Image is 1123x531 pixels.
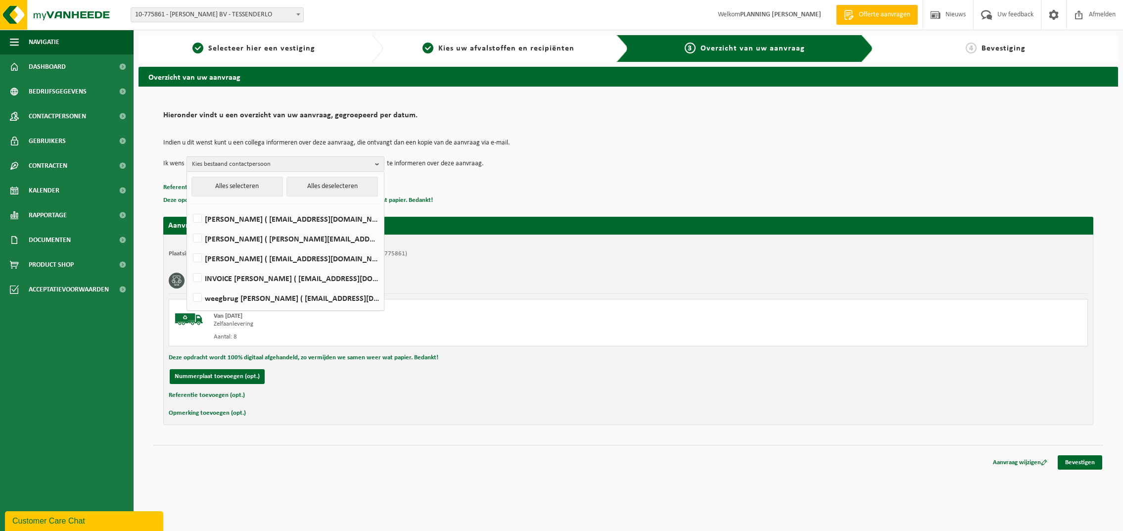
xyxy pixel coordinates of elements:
[422,43,433,53] span: 2
[438,45,574,52] span: Kies uw afvalstoffen en recipiënten
[191,271,379,286] label: INVOICE [PERSON_NAME] ( [EMAIL_ADDRESS][DOMAIN_NAME] )
[163,194,433,207] button: Deze opdracht wordt 100% digitaal afgehandeld, zo vermijden we samen weer wat papier. Bedankt!
[29,129,66,153] span: Gebruikers
[29,203,67,228] span: Rapportage
[169,389,245,402] button: Referentie toevoegen (opt.)
[191,211,379,226] label: [PERSON_NAME] ( [EMAIL_ADDRESS][DOMAIN_NAME] )
[29,252,74,277] span: Product Shop
[387,156,484,171] p: te informeren over deze aanvraag.
[214,320,668,328] div: Zelfaanlevering
[170,369,265,384] button: Nummerplaat toevoegen (opt.)
[685,43,696,53] span: 3
[163,181,239,194] button: Referentie toevoegen (opt.)
[191,177,283,196] button: Alles selecteren
[131,7,304,22] span: 10-775861 - YVES MAES BV - TESSENDERLO
[214,333,668,341] div: Aantal: 8
[163,156,184,171] p: Ik wens
[192,157,371,172] span: Kies bestaand contactpersoon
[169,407,246,420] button: Opmerking toevoegen (opt.)
[985,455,1055,470] a: Aanvraag wijzigen
[191,231,379,246] label: [PERSON_NAME] ( [PERSON_NAME][EMAIL_ADDRESS][DOMAIN_NAME] )
[143,43,364,54] a: 1Selecteer hier een vestiging
[29,79,87,104] span: Bedrijfsgegevens
[214,313,242,319] strong: Van [DATE]
[29,30,59,54] span: Navigatie
[836,5,918,25] a: Offerte aanvragen
[208,45,315,52] span: Selecteer hier een vestiging
[388,43,608,54] a: 2Kies uw afvalstoffen en recipiënten
[169,250,212,257] strong: Plaatsingsadres:
[191,290,379,305] label: weegbrug [PERSON_NAME] ( [EMAIL_ADDRESS][DOMAIN_NAME] )
[191,251,379,266] label: [PERSON_NAME] ( [EMAIL_ADDRESS][DOMAIN_NAME] )
[192,43,203,53] span: 1
[29,54,66,79] span: Dashboard
[169,351,438,364] button: Deze opdracht wordt 100% digitaal afgehandeld, zo vermijden we samen weer wat papier. Bedankt!
[139,67,1118,86] h2: Overzicht van uw aanvraag
[29,178,59,203] span: Kalender
[701,45,805,52] span: Overzicht van uw aanvraag
[740,11,821,18] strong: PLANNING [PERSON_NAME]
[131,8,303,22] span: 10-775861 - YVES MAES BV - TESSENDERLO
[29,104,86,129] span: Contactpersonen
[168,222,242,230] strong: Aanvraag voor [DATE]
[856,10,913,20] span: Offerte aanvragen
[29,228,71,252] span: Documenten
[29,153,67,178] span: Contracten
[163,140,1093,146] p: Indien u dit wenst kunt u een collega informeren over deze aanvraag, die ontvangt dan een kopie v...
[187,156,384,171] button: Kies bestaand contactpersoon
[286,177,378,196] button: Alles deselecteren
[5,509,165,531] iframe: chat widget
[163,111,1093,125] h2: Hieronder vindt u een overzicht van uw aanvraag, gegroepeerd per datum.
[966,43,977,53] span: 4
[982,45,1026,52] span: Bevestiging
[174,304,204,334] img: BL-SO-LV.png
[1058,455,1102,470] a: Bevestigen
[29,277,109,302] span: Acceptatievoorwaarden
